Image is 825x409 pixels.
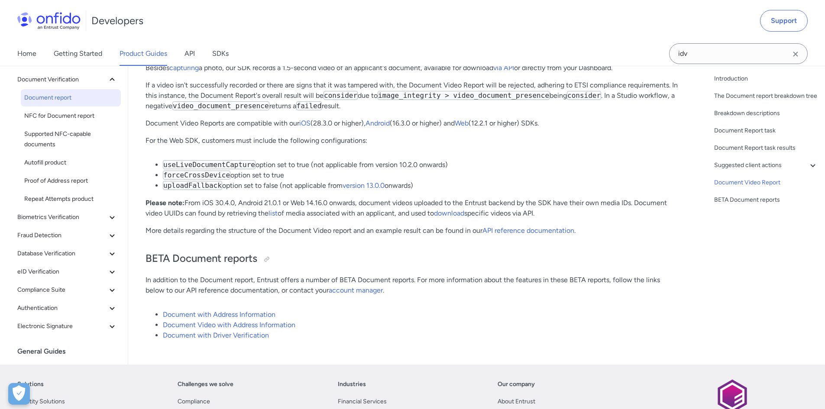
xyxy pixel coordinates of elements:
[146,135,678,146] p: For the Web SDK, customers must include the following configurations:
[714,126,818,136] a: Document Report task
[17,303,107,313] span: Authentication
[54,42,102,66] a: Getting Started
[172,101,269,110] code: video_document_presence
[24,111,117,121] span: NFC for Document report
[14,71,121,88] button: Document Verification
[299,119,311,127] a: iOS
[17,230,107,241] span: Fraud Detection
[21,172,121,190] a: Proof of Address report
[17,42,36,66] a: Home
[567,91,601,100] code: consider
[146,63,678,73] p: Besides a photo, our SDK records a 1.5-second video of an applicant's document, available for dow...
[146,80,678,111] p: If a video isn't successfully recorded or there are signs that it was tampered with, the Document...
[163,331,269,339] a: Document with Driver Verification
[21,190,121,208] a: Repeat Attempts product
[14,227,121,244] button: Fraud Detection
[329,286,383,294] a: account manager
[21,107,121,125] a: NFC for Document report
[146,275,678,296] p: In addition to the Document report, Entrust offers a number of BETA Document reports. For more in...
[669,43,808,64] input: Onfido search input field
[146,251,678,266] h2: BETA Document reports
[17,379,44,390] a: Solutions
[24,129,117,150] span: Supported NFC-capable documents
[8,383,30,405] button: Open Preferences
[714,91,818,101] a: The Document report breakdown tree
[17,321,107,332] span: Electronic Signature
[714,74,818,84] a: Introduction
[146,225,678,236] p: More details regarding the structure of the Document Video report and an example result can be fo...
[296,101,322,110] code: failed
[163,160,256,169] code: useLiveDocumentCapture
[17,285,107,295] span: Compliance Suite
[178,396,210,407] a: Compliance
[146,198,678,219] p: From iOS 30.4.0, Android 21.0.1 or Web 14.16.0 onwards, document videos uploaded to the Entrust b...
[14,318,121,335] button: Electronic Signature
[163,310,275,319] a: Document with Address Information
[212,42,229,66] a: SDKs
[498,379,535,390] a: Our company
[493,64,514,72] a: via API
[120,42,167,66] a: Product Guides
[17,267,107,277] span: eID Verification
[714,108,818,119] a: Breakdown descriptions
[91,14,143,28] h1: Developers
[163,171,230,180] code: forceCrossDevice
[714,177,818,188] a: Document Video Report
[760,10,808,32] a: Support
[163,180,678,191] li: option set to false (not applicable from onwards)
[163,170,678,180] li: option set to true
[24,176,117,186] span: Proof of Address report
[14,263,121,280] button: eID Verification
[21,89,121,106] a: Document report
[17,364,117,374] span: Workflow Studio: Product Guide
[21,154,121,171] a: Autofill product
[338,396,387,407] a: Financial Services
[24,194,117,204] span: Repeat Attempts product
[21,126,121,153] a: Supported NFC-capable documents
[714,143,818,153] a: Document Report task results
[24,93,117,103] span: Document report
[378,91,550,100] code: image_integrity > video_document_presence
[434,209,464,217] a: download
[338,379,366,390] a: Industries
[366,119,390,127] a: Android
[498,396,535,407] a: About Entrust
[24,158,117,168] span: Autofill product
[17,343,124,360] div: General Guides
[163,181,222,190] code: uploadFallback
[14,300,121,317] button: Authentication
[455,119,469,127] a: Web
[482,226,574,235] a: API reference documentation
[714,160,818,171] a: Suggested client actions
[14,281,121,299] button: Compliance Suite
[184,42,195,66] a: API
[790,49,801,59] svg: Clear search field button
[146,118,678,129] p: Document Video Reports are compatible with our (28.3.0 or higher), (16.3.0 or higher) and (12.2.1...
[14,360,121,377] a: Workflow Studio: Product Guide
[17,396,65,407] a: Identity Solutions
[17,74,107,85] span: Document Verification
[269,209,278,217] a: list
[14,209,121,226] button: Biometrics Verification
[17,248,107,259] span: Database Verification
[17,212,107,222] span: Biometrics Verification
[14,245,121,262] button: Database Verification
[146,199,184,207] strong: Please note:
[17,12,81,29] img: Onfido Logo
[343,181,385,190] a: version 13.0.0
[163,321,295,329] a: Document Video with Address Information
[178,379,233,390] a: Challenges we solve
[714,195,818,205] a: BETA Document reports
[169,64,199,72] a: capturing
[324,91,358,100] code: consider
[163,160,678,170] li: option set to true (not applicable from version 10.2.0 onwards)
[8,383,30,405] div: Cookie Preferences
